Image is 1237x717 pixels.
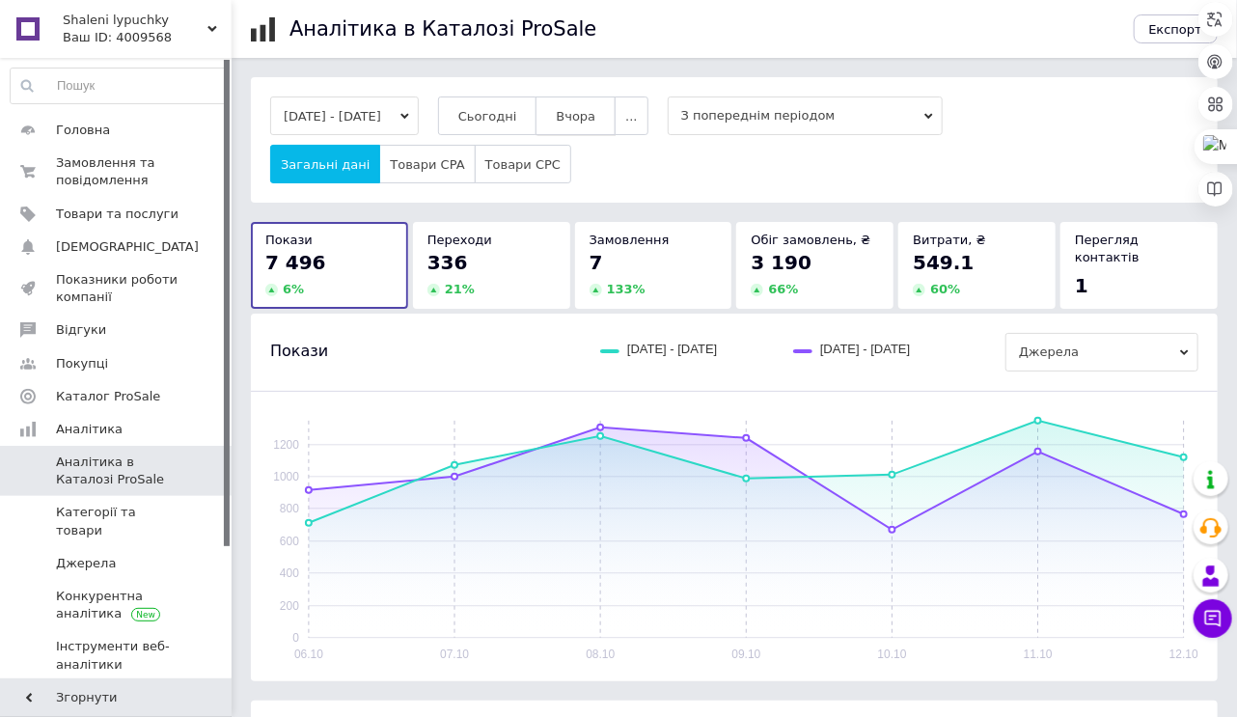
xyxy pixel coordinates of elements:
[56,154,179,189] span: Замовлення та повідомлення
[615,97,647,135] button: ...
[56,238,199,256] span: [DEMOGRAPHIC_DATA]
[1169,648,1198,661] text: 12.10
[440,648,469,661] text: 07.10
[732,648,761,661] text: 09.10
[289,17,596,41] h1: Аналітика в Каталозі ProSale
[56,206,179,223] span: Товари та послуги
[63,12,207,29] span: Shaleni lypuchky
[379,145,475,183] button: Товари CPA
[280,502,299,515] text: 800
[1194,599,1232,638] button: Чат з покупцем
[280,566,299,580] text: 400
[63,29,232,46] div: Ваш ID: 4009568
[270,97,419,135] button: [DATE] - [DATE]
[586,648,615,661] text: 08.10
[292,631,299,645] text: 0
[294,648,323,661] text: 06.10
[265,251,326,274] span: 7 496
[265,233,313,247] span: Покази
[930,282,960,296] span: 60 %
[390,157,464,172] span: Товари CPA
[56,588,179,622] span: Конкурентна аналітика
[280,599,299,613] text: 200
[56,555,116,572] span: Джерела
[445,282,475,296] span: 21 %
[281,157,370,172] span: Загальні дані
[280,535,299,548] text: 600
[475,145,571,183] button: Товари CPC
[56,271,179,306] span: Показники роботи компанії
[458,109,517,124] span: Сьогодні
[273,438,299,452] text: 1200
[1134,14,1219,43] button: Експорт
[56,421,123,438] span: Аналітика
[270,341,328,362] span: Покази
[427,233,492,247] span: Переходи
[270,145,380,183] button: Загальні дані
[56,122,110,139] span: Головна
[607,282,646,296] span: 133 %
[56,638,179,673] span: Інструменти веб-аналітики
[485,157,561,172] span: Товари CPC
[438,97,537,135] button: Сьогодні
[536,97,616,135] button: Вчора
[751,251,811,274] span: 3 190
[625,109,637,124] span: ...
[1024,648,1053,661] text: 11.10
[913,233,986,247] span: Витрати, ₴
[56,454,179,488] span: Аналітика в Каталозі ProSale
[56,504,179,538] span: Категорії та товари
[56,321,106,339] span: Відгуки
[878,648,907,661] text: 10.10
[1005,333,1198,372] span: Джерела
[56,388,160,405] span: Каталог ProSale
[556,109,595,124] span: Вчора
[590,233,670,247] span: Замовлення
[273,470,299,483] text: 1000
[283,282,304,296] span: 6 %
[1075,233,1140,264] span: Перегляд контактів
[913,251,974,274] span: 549.1
[590,251,603,274] span: 7
[11,69,227,103] input: Пошук
[1149,22,1203,37] span: Експорт
[1075,274,1088,297] span: 1
[768,282,798,296] span: 66 %
[56,355,108,372] span: Покупці
[751,233,870,247] span: Обіг замовлень, ₴
[427,251,468,274] span: 336
[668,97,943,135] span: З попереднім періодом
